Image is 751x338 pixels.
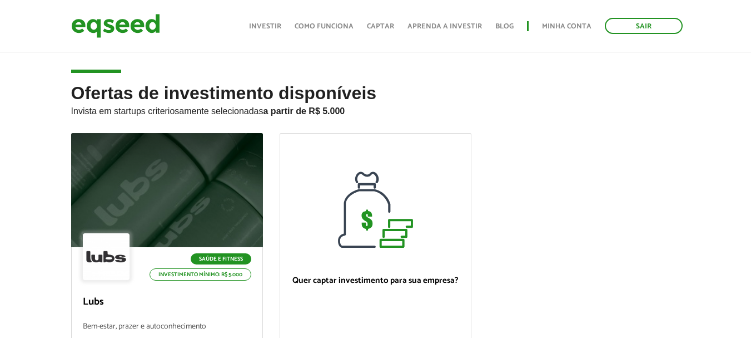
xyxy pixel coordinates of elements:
[263,106,345,116] strong: a partir de R$ 5.000
[407,23,482,30] a: Aprenda a investir
[71,11,160,41] img: EqSeed
[367,23,394,30] a: Captar
[71,103,680,116] p: Invista em startups criteriosamente selecionadas
[71,84,680,133] h2: Ofertas de investimento disponíveis
[150,268,251,281] p: Investimento mínimo: R$ 5.000
[542,23,591,30] a: Minha conta
[291,276,460,286] p: Quer captar investimento para sua empresa?
[249,23,281,30] a: Investir
[83,296,251,308] p: Lubs
[191,253,251,264] p: Saúde e Fitness
[295,23,354,30] a: Como funciona
[605,18,683,34] a: Sair
[495,23,514,30] a: Blog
